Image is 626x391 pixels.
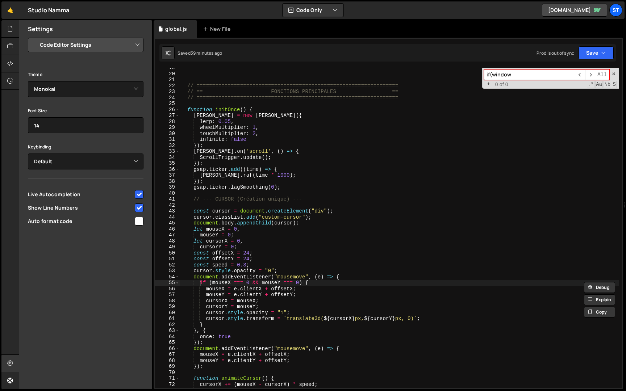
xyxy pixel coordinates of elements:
div: 68 [155,358,180,364]
div: 46 [155,226,180,232]
span: Live Autocompletion [28,191,134,198]
div: 34 [155,155,180,161]
div: 67 [155,352,180,358]
div: 45 [155,220,180,226]
div: 60 [155,310,180,316]
div: 72 [155,382,180,388]
span: 0 of 0 [492,81,511,88]
div: 40 [155,190,180,197]
a: St [609,4,622,17]
div: 51 [155,256,180,262]
div: 69 [155,363,180,370]
div: 58 [155,298,180,304]
div: 39 [155,184,180,190]
div: 66 [155,346,180,352]
div: 41 [155,196,180,202]
div: 57 [155,292,180,298]
div: 55 [155,280,180,286]
div: 50 [155,250,180,256]
div: New File [203,25,233,33]
div: 24 [155,95,180,101]
input: Search for [484,70,575,80]
div: 47 [155,232,180,238]
div: 35 [155,160,180,167]
div: 48 [155,238,180,244]
label: Keybinding [28,143,51,151]
div: 70 [155,370,180,376]
div: 20 [155,71,180,77]
label: Theme [28,71,42,78]
div: 19 [155,65,180,71]
div: 22 [155,83,180,89]
div: 28 [155,119,180,125]
div: global.js [165,25,187,33]
div: 42 [155,202,180,209]
button: Code Only [283,4,343,17]
div: 53 [155,268,180,274]
div: 71 [155,375,180,382]
div: 54 [155,274,180,280]
span: ​ [585,70,595,80]
div: 27 [155,113,180,119]
button: Save [579,46,614,59]
div: 21 [155,77,180,83]
span: Search In Selection [612,81,617,88]
span: CaseSensitive Search [595,81,603,88]
div: Prod is out of sync [537,50,574,56]
div: 33 [155,148,180,155]
div: 62 [155,322,180,328]
div: Saved [178,50,222,56]
span: Toggle Replace mode [485,81,492,88]
div: 65 [155,340,180,346]
span: Whole Word Search [604,81,611,88]
span: ​ [575,70,585,80]
span: RegExp Search [587,81,594,88]
div: 32 [155,143,180,149]
div: 25 [155,101,180,107]
div: 49 [155,244,180,250]
label: Font Size [28,107,47,114]
div: 56 [155,286,180,292]
div: 59 [155,304,180,310]
div: 38 [155,178,180,185]
div: 30 [155,131,180,137]
div: 39 minutes ago [191,50,222,56]
div: 29 [155,125,180,131]
div: 37 [155,172,180,178]
div: 43 [155,208,180,214]
div: 64 [155,334,180,340]
h2: Settings [28,25,53,33]
div: 44 [155,214,180,220]
span: Show Line Numbers [28,204,134,211]
a: [DOMAIN_NAME] [542,4,607,17]
div: 61 [155,316,180,322]
div: 26 [155,107,180,113]
div: 23 [155,89,180,95]
button: Debug [584,282,615,293]
div: 63 [155,328,180,334]
span: Auto format code [28,218,134,225]
div: 36 [155,167,180,173]
button: Copy [584,307,615,318]
div: 52 [155,262,180,268]
div: Studio Namma [28,6,69,14]
span: Alt-Enter [595,70,609,80]
div: 31 [155,136,180,143]
button: Explain [584,294,615,305]
a: 🤙 [1,1,19,19]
